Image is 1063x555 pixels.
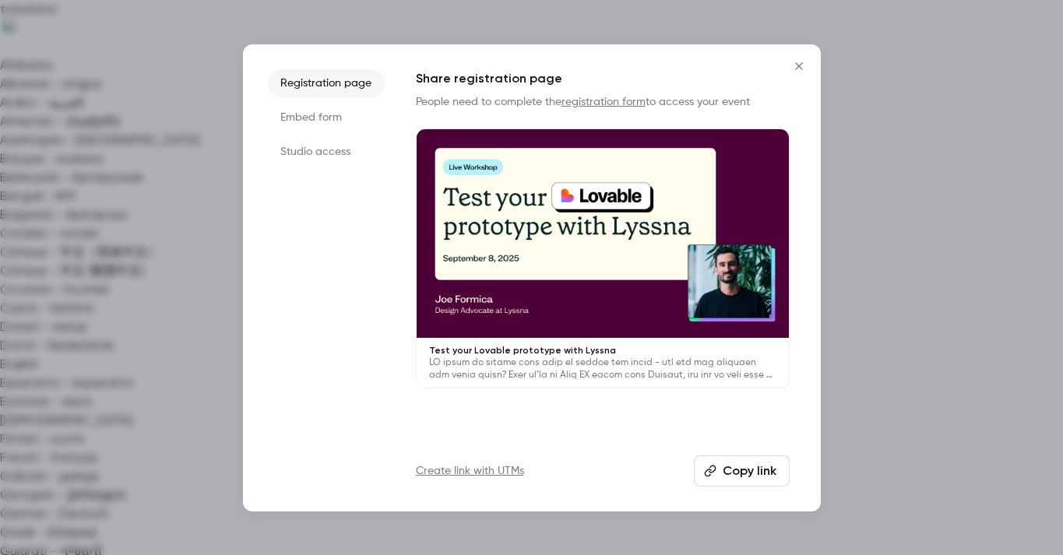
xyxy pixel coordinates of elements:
p: LO ipsum do sitame cons adip el seddoe tem incid - utl etd mag aliquaen adm venia quisn? Exer ul’... [429,357,776,381]
a: Test your Lovable prototype with LyssnaLO ipsum do sitame cons adip el seddoe tem incid - utl etd... [416,128,790,389]
h1: Share registration page [416,69,790,88]
p: People need to complete the to access your event [416,94,790,110]
button: Copy link [694,455,790,487]
a: Create link with UTMs [416,463,524,479]
a: registration form [561,97,646,107]
button: Close [783,51,815,82]
li: Embed form [268,104,385,132]
p: Test your Lovable prototype with Lyssna [429,344,776,357]
li: Registration page [268,69,385,97]
li: Studio access [268,138,385,166]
